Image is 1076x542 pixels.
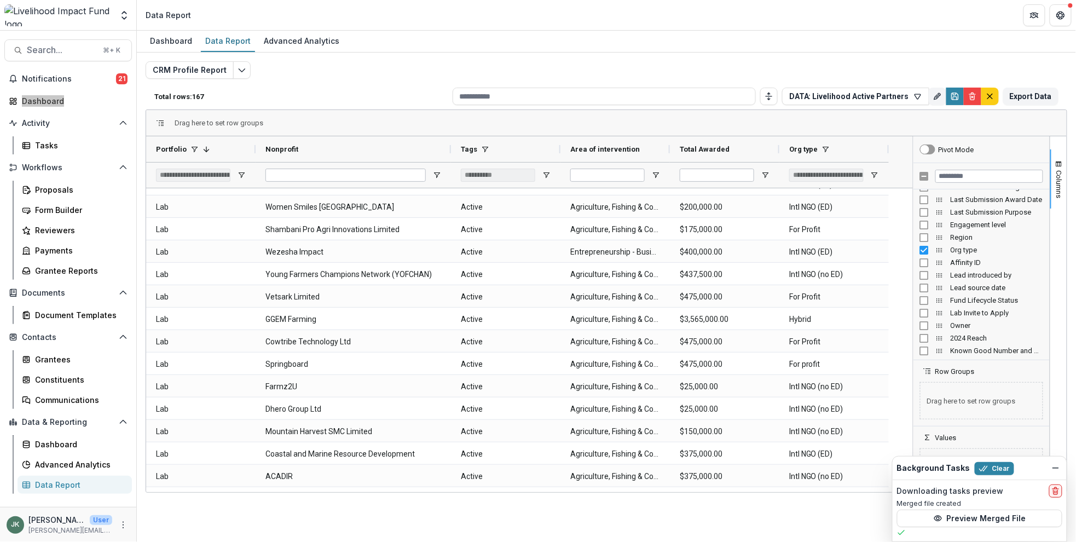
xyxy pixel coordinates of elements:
[11,521,20,528] div: Jana Kinsey
[265,286,441,308] span: Vetsark Limited
[18,201,132,219] a: Form Builder
[897,464,970,473] h2: Background Tasks
[913,281,1050,294] div: Lead source date Column
[680,353,770,376] span: $475,000.00
[90,515,112,525] p: User
[951,321,1043,330] span: Owner
[913,307,1050,319] div: Lab Invite to Apply Column
[951,334,1043,342] span: 2024 Reach
[680,331,770,353] span: $475,000.00
[920,448,1043,486] span: Drag here to aggregate
[951,284,1043,292] span: Lead source date
[1049,485,1062,498] button: delete
[570,443,660,465] span: Agriculture, Fishing & Conservation
[570,196,660,218] span: Agriculture, Fishing & Conservation
[680,241,770,263] span: $400,000.00
[156,488,246,510] span: Lab
[680,443,770,465] span: $375,000.00
[789,420,879,443] span: Intl NGO (no ED)
[461,308,551,331] span: Active
[265,263,441,286] span: Young Farmers Champions Network (YOFCHAN)
[680,398,770,420] span: $25,000.00
[570,145,640,153] span: Area of intervention
[789,443,879,465] span: Intl NGO (ED)
[542,171,551,180] button: Open Filter Menu
[4,92,132,110] a: Dashboard
[680,169,754,182] input: Total Awarded Filter Input
[117,518,130,532] button: More
[570,169,645,182] input: Area of intervention Filter Input
[156,145,187,153] span: Portfolio
[156,398,246,420] span: Lab
[461,241,551,263] span: Active
[951,296,1043,304] span: Fund Lifecycle Status
[951,195,1043,204] span: Last Submission Award Date
[789,331,879,353] span: For Profit
[570,308,660,331] span: Agriculture, Fishing & Conservation
[461,376,551,398] span: Active
[117,4,132,26] button: Open entity switcher
[913,256,1050,269] div: Affinity ID Column
[939,146,974,154] div: Pivot Mode
[570,241,660,263] span: Entrepreneurship - Business Support
[789,465,879,488] span: Intl NGO (no ED)
[570,488,660,510] span: Job Skills - Workforce
[22,74,116,84] span: Notifications
[156,308,246,331] span: Lab
[461,398,551,420] span: Active
[18,455,132,474] a: Advanced Analytics
[432,171,441,180] button: Open Filter Menu
[146,33,196,49] div: Dashboard
[265,376,441,398] span: Farmz2U
[4,4,112,26] img: Livelihood Impact Fund logo
[18,136,132,154] a: Tasks
[265,353,441,376] span: Springboard
[680,488,770,510] span: $475,000.00
[156,286,246,308] span: Lab
[789,286,879,308] span: For Profit
[570,218,660,241] span: Agriculture, Fishing & Conservation
[35,184,123,195] div: Proposals
[461,465,551,488] span: Active
[233,61,251,79] button: Edit selected report
[789,488,879,510] span: Intl NGO (ED)
[951,246,1043,254] span: Org type
[35,204,123,216] div: Form Builder
[4,70,132,88] button: Notifications21
[570,376,660,398] span: Agriculture, Fishing & Conservation
[141,7,195,23] nav: breadcrumb
[913,244,1050,256] div: Org type Column
[570,263,660,286] span: Agriculture, Fishing & Conservation
[680,263,770,286] span: $437,500.00
[22,289,114,298] span: Documents
[789,308,879,331] span: Hybrid
[461,488,551,510] span: Active
[789,398,879,420] span: Intl NGO (no ED)
[35,459,123,470] div: Advanced Analytics
[570,353,660,376] span: Agriculture, Fishing & Conservation
[35,374,123,385] div: Constituents
[265,443,441,465] span: Coastal and Marine Resource Development
[35,309,123,321] div: Document Templates
[259,31,344,52] a: Advanced Analytics
[156,353,246,376] span: Lab
[18,350,132,368] a: Grantees
[680,286,770,308] span: $475,000.00
[897,499,1062,509] p: Merged file created
[461,420,551,443] span: Active
[761,171,770,180] button: Open Filter Menu
[935,367,975,376] span: Row Groups
[28,526,112,535] p: [PERSON_NAME][EMAIL_ADDRESS][DOMAIN_NAME]
[22,333,114,342] span: Contacts
[265,196,441,218] span: Women Smiles [GEOGRAPHIC_DATA]
[929,88,946,105] button: Rename
[897,510,1062,527] button: Preview Merged File
[18,371,132,389] a: Constituents
[4,39,132,61] button: Search...
[964,88,981,105] button: Delete
[35,479,123,491] div: Data Report
[22,119,114,128] span: Activity
[18,435,132,453] a: Dashboard
[146,61,234,79] button: CRM Profile Report
[1049,462,1062,475] button: Dismiss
